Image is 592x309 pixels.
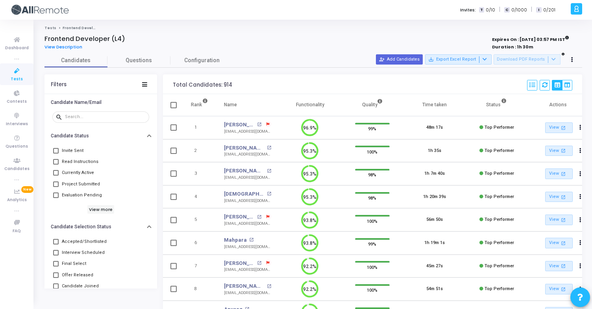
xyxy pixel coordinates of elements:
[368,194,376,202] span: 98%
[479,7,484,13] span: T
[511,7,527,13] span: 0/1000
[552,80,572,91] div: View Options
[560,194,566,200] mat-icon: open_in_new
[44,26,582,31] nav: breadcrumb
[224,198,271,204] div: [EMAIL_ADDRESS][DOMAIN_NAME]
[486,7,495,13] span: 0/10
[257,122,261,127] mat-icon: open_in_new
[560,286,566,292] mat-icon: open_in_new
[376,54,423,65] button: Add Candidates
[249,238,253,242] mat-icon: open_in_new
[44,26,56,30] a: Tests
[51,224,111,230] h6: Candidate Selection Status
[224,121,255,129] a: [PERSON_NAME]
[367,217,377,225] span: 100%
[63,26,111,30] span: Frontend Developer (L4)
[21,186,33,193] span: New
[492,34,569,43] strong: Expires On : [DATE] 03:57 PM IST
[7,98,27,105] span: Contests
[183,116,216,139] td: 1
[367,148,377,155] span: 100%
[5,45,29,52] span: Dashboard
[224,213,255,221] a: [PERSON_NAME]
[224,152,271,157] div: [EMAIL_ADDRESS][DOMAIN_NAME]
[44,130,157,142] button: Candidate Status
[560,147,566,154] mat-icon: open_in_new
[531,6,532,14] span: |
[545,122,573,133] a: View
[224,267,271,273] div: [EMAIL_ADDRESS][DOMAIN_NAME]
[492,44,533,50] strong: Duration : 1h 30m
[62,179,100,189] span: Project Submitted
[184,56,220,65] span: Configuration
[62,281,99,291] span: Candidate Joined
[224,259,255,267] a: [PERSON_NAME]
[183,139,216,163] td: 2
[379,57,385,62] mat-icon: person_add_alt
[528,94,590,116] th: Actions
[87,205,115,214] h6: View more
[224,129,271,135] div: [EMAIL_ADDRESS][DOMAIN_NAME]
[368,171,376,179] span: 98%
[575,284,586,295] button: Actions
[485,171,514,176] span: Top Performer
[341,94,403,116] th: Quality
[485,125,514,130] span: Top Performer
[575,122,586,133] button: Actions
[183,162,216,185] td: 3
[426,216,443,223] div: 56m 50s
[279,94,341,116] th: Functionality
[543,7,555,13] span: 0/201
[6,121,28,128] span: Interviews
[51,100,102,105] h6: Candidate Name/Email
[7,197,27,204] span: Analytics
[575,261,586,272] button: Actions
[545,215,573,225] a: View
[51,133,89,139] h6: Candidate Status
[367,263,377,271] span: 100%
[257,215,261,219] mat-icon: open_in_new
[44,44,88,50] a: View Description
[224,221,271,227] div: [EMAIL_ADDRESS][DOMAIN_NAME]
[44,35,125,43] h4: Frontend Developer (L4)
[545,192,573,202] a: View
[428,57,434,62] mat-icon: save_alt
[504,7,509,13] span: C
[368,240,376,248] span: 99%
[183,278,216,301] td: 8
[224,175,271,181] div: [EMAIL_ADDRESS][DOMAIN_NAME]
[44,96,157,108] button: Candidate Name/Email
[422,100,447,109] div: Time taken
[485,148,514,153] span: Top Performer
[545,261,573,272] a: View
[224,167,265,175] a: [PERSON_NAME]
[267,146,271,150] mat-icon: open_in_new
[62,157,98,167] span: Read Instructions
[485,217,514,222] span: Top Performer
[224,282,265,290] a: [PERSON_NAME]
[267,169,271,173] mat-icon: open_in_new
[6,143,28,150] span: Questions
[62,191,102,200] span: Evaluation Pending
[55,113,65,120] mat-icon: search
[560,240,566,246] mat-icon: open_in_new
[428,148,441,154] div: 1h 35s
[575,191,586,202] button: Actions
[560,124,566,131] mat-icon: open_in_new
[560,216,566,223] mat-icon: open_in_new
[224,236,247,244] a: Mahpara
[545,238,573,248] a: View
[62,270,93,280] span: Offer Released
[224,100,237,109] div: Name
[62,146,83,155] span: Invite Sent
[426,124,443,131] div: 48m 17s
[426,263,443,270] div: 45m 27s
[224,290,271,296] div: [EMAIL_ADDRESS][DOMAIN_NAME]
[560,170,566,177] mat-icon: open_in_new
[183,208,216,231] td: 5
[485,240,514,245] span: Top Performer
[575,168,586,179] button: Actions
[545,284,573,294] a: View
[257,261,261,265] mat-icon: open_in_new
